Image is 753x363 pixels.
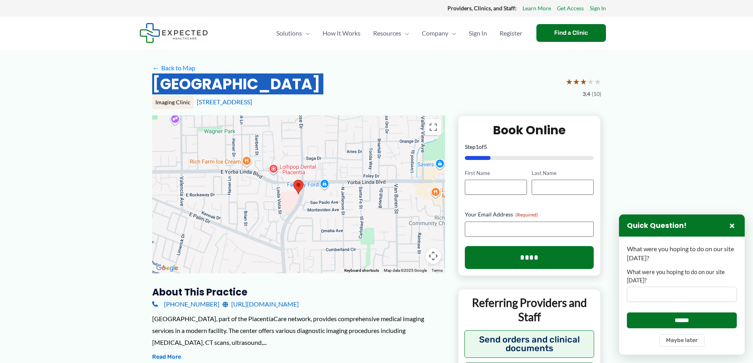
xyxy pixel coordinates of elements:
[523,3,551,13] a: Learn More
[152,313,445,348] div: [GEOGRAPHIC_DATA], part of the PlacentiaCare network, provides comprehensive medical imaging serv...
[583,89,590,99] span: 3.4
[557,3,584,13] a: Get Access
[448,19,456,47] span: Menu Toggle
[592,89,601,99] span: (10)
[344,268,379,273] button: Keyboard shortcuts
[152,62,195,74] a: ←Back to Map
[627,245,737,262] p: What were you hoping to do on our site [DATE]?
[464,330,594,358] button: Send orders and clinical documents
[464,295,594,324] p: Referring Providers and Staff
[476,143,479,150] span: 1
[627,268,737,284] label: What were you hoping to do on our site [DATE]?
[566,74,573,89] span: ★
[415,19,462,47] a: CompanyMenu Toggle
[447,5,517,11] strong: Providers, Clinics, and Staff:
[323,19,360,47] span: How It Works
[627,221,687,230] h3: Quick Question!
[515,212,538,218] span: (Required)
[493,19,528,47] a: Register
[462,19,493,47] a: Sign In
[532,169,594,177] label: Last Name
[223,298,299,310] a: [URL][DOMAIN_NAME]
[152,96,194,109] div: Imaging Clinic
[140,23,208,43] img: Expected Healthcare Logo - side, dark font, small
[152,64,160,71] span: ←
[465,122,594,138] h2: Book Online
[573,74,580,89] span: ★
[590,3,606,13] a: Sign In
[422,19,448,47] span: Company
[373,19,401,47] span: Resources
[536,24,606,42] a: Find a Clinic
[432,268,443,273] a: Terms (opens in new tab)
[401,19,409,47] span: Menu Toggle
[152,286,445,298] h3: About this practice
[152,298,219,310] a: [PHONE_NUMBER]
[425,119,441,135] button: Toggle fullscreen view
[197,98,252,105] a: [STREET_ADDRESS]
[270,19,316,47] a: SolutionsMenu Toggle
[270,19,528,47] nav: Primary Site Navigation
[152,74,320,94] h2: [GEOGRAPHIC_DATA]
[154,263,180,273] a: Open this area in Google Maps (opens a new window)
[465,169,527,177] label: First Name
[484,143,487,150] span: 5
[587,74,594,89] span: ★
[384,268,427,273] span: Map data ©2025 Google
[727,221,737,230] button: Close
[580,74,587,89] span: ★
[154,263,180,273] img: Google
[367,19,415,47] a: ResourcesMenu Toggle
[469,19,487,47] span: Sign In
[465,211,594,218] label: Your Email Address
[302,19,310,47] span: Menu Toggle
[316,19,367,47] a: How It Works
[276,19,302,47] span: Solutions
[594,74,601,89] span: ★
[152,352,181,362] button: Read More
[425,248,441,264] button: Map camera controls
[500,19,522,47] span: Register
[659,334,704,347] button: Maybe later
[465,144,594,150] p: Step of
